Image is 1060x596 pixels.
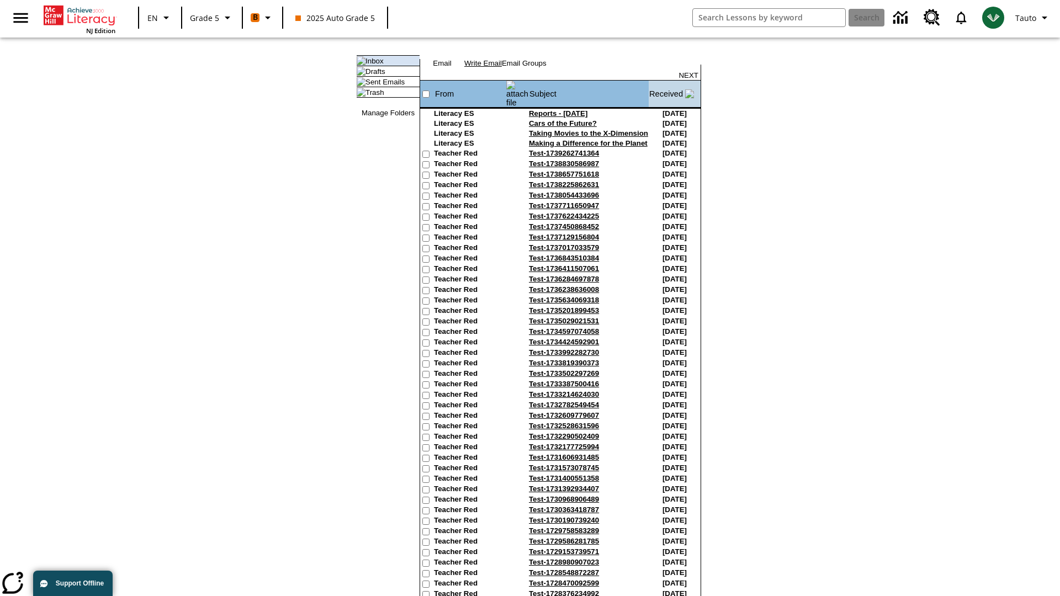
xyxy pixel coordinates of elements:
[529,537,599,545] a: Test-1729586281785
[685,89,694,98] img: arrow_down.gif
[662,129,687,137] nobr: [DATE]
[529,180,599,189] a: Test-1738225862631
[529,109,587,118] a: Reports - [DATE]
[434,464,506,474] td: Teacher Red
[976,3,1011,32] button: Select a new avatar
[529,568,599,577] a: Test-1728548872287
[529,495,599,503] a: Test-1730968906489
[662,443,687,451] nobr: [DATE]
[365,88,384,97] a: Trash
[529,359,599,367] a: Test-1733819390373
[947,3,976,32] a: Notifications
[887,3,917,33] a: Data Center
[662,464,687,472] nobr: [DATE]
[662,432,687,440] nobr: [DATE]
[662,380,687,388] nobr: [DATE]
[529,264,599,273] a: Test-1736411507061
[44,3,115,35] div: Home
[662,139,687,147] nobr: [DATE]
[649,89,683,98] a: Received
[529,119,597,127] a: Cars of the Future?
[529,222,599,231] a: Test-1737450868452
[1011,8,1056,28] button: Profile/Settings
[434,201,506,212] td: Teacher Red
[662,201,687,210] nobr: [DATE]
[662,275,687,283] nobr: [DATE]
[529,432,599,440] a: Test-1732290502409
[662,306,687,315] nobr: [DATE]
[982,7,1004,29] img: avatar image
[662,159,687,168] nobr: [DATE]
[434,222,506,233] td: Teacher Red
[529,485,599,493] a: Test-1731392934407
[506,81,528,107] img: attach file
[662,558,687,566] nobr: [DATE]
[662,285,687,294] nobr: [DATE]
[529,327,599,336] a: Test-1734597074058
[434,547,506,558] td: Teacher Red
[529,233,599,241] a: Test-1737129156804
[434,254,506,264] td: Teacher Red
[529,348,599,356] a: Test-1733992282730
[434,180,506,191] td: Teacher Red
[434,390,506,401] td: Teacher Red
[662,453,687,461] nobr: [DATE]
[662,422,687,430] nobr: [DATE]
[434,380,506,390] td: Teacher Red
[529,464,599,472] a: Test-1731573078745
[529,254,599,262] a: Test-1736843510384
[662,401,687,409] nobr: [DATE]
[529,170,599,178] a: Test-1738657751618
[529,474,599,482] a: Test-1731400551358
[529,296,599,304] a: Test-1735634069318
[434,159,506,170] td: Teacher Red
[662,243,687,252] nobr: [DATE]
[662,390,687,398] nobr: [DATE]
[662,222,687,231] nobr: [DATE]
[662,338,687,346] nobr: [DATE]
[529,579,599,587] a: Test-1728470092599
[365,78,405,86] a: Sent Emails
[434,474,506,485] td: Teacher Red
[357,88,365,97] img: folder_icon.gif
[295,12,375,24] span: 2025 Auto Grade 5
[529,422,599,430] a: Test-1732528631596
[693,9,845,26] input: search field
[56,579,104,587] span: Support Offline
[529,306,599,315] a: Test-1735201899453
[529,159,599,168] a: Test-1738830586987
[434,243,506,254] td: Teacher Red
[529,390,599,398] a: Test-1733214624030
[433,59,451,67] a: Email
[434,306,506,317] td: Teacher Red
[529,453,599,461] a: Test-1731606931485
[434,285,506,296] td: Teacher Red
[529,89,556,98] a: Subject
[662,359,687,367] nobr: [DATE]
[529,380,599,388] a: Test-1733387500416
[529,191,599,199] a: Test-1738054433696
[529,275,599,283] a: Test-1736284697878
[434,275,506,285] td: Teacher Red
[662,149,687,157] nobr: [DATE]
[662,109,687,118] nobr: [DATE]
[434,149,506,159] td: Teacher Red
[434,369,506,380] td: Teacher Red
[662,568,687,577] nobr: [DATE]
[529,139,648,147] a: Making a Difference for the Planet
[662,180,687,189] nobr: [DATE]
[357,56,365,65] img: folder_icon_pick.gif
[529,149,599,157] a: Test-1739262741364
[357,67,365,76] img: folder_icon.gif
[529,516,599,524] a: Test-1730190739240
[365,67,385,76] a: Drafts
[662,474,687,482] nobr: [DATE]
[662,191,687,199] nobr: [DATE]
[434,296,506,306] td: Teacher Red
[529,558,599,566] a: Test-1728980907023
[529,505,599,514] a: Test-1730363418787
[434,264,506,275] td: Teacher Red
[365,57,384,65] a: Inbox
[662,317,687,325] nobr: [DATE]
[529,369,599,377] a: Test-1733502297269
